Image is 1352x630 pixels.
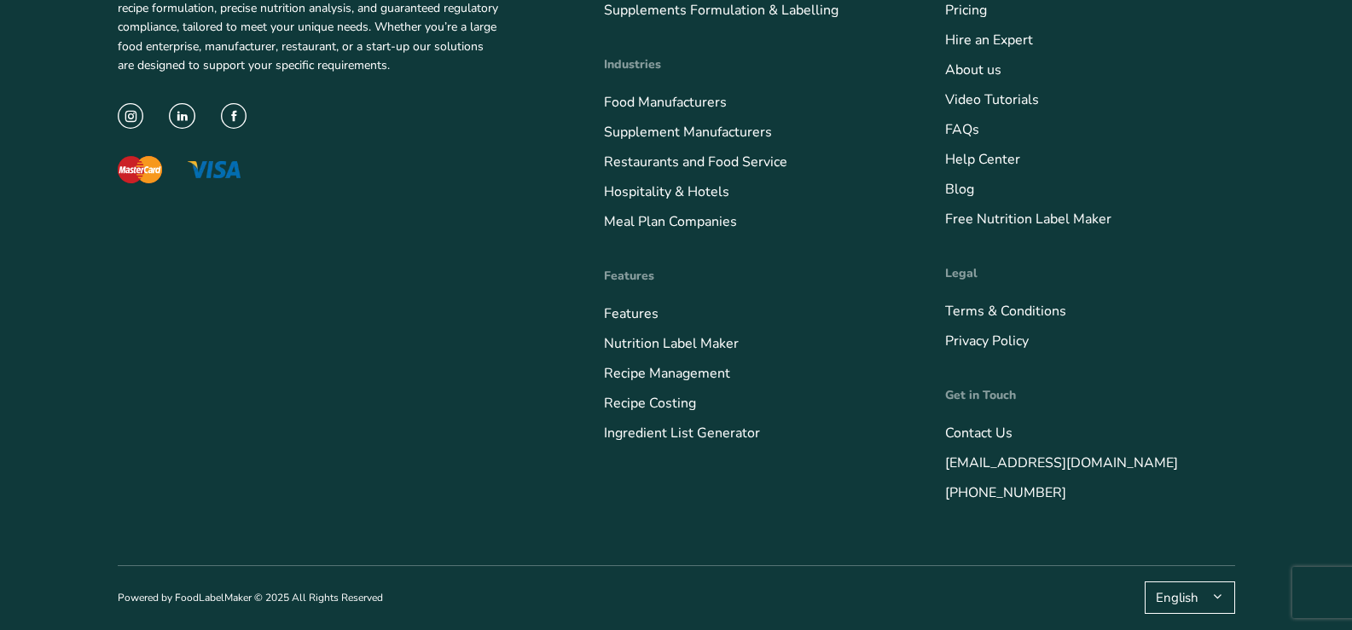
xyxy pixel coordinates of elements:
img: The Visa logo with blue letters and a yellow flick above the [188,161,241,178]
a: Blog [945,180,974,199]
a: Ingredient List Generator [604,424,760,442]
a: Meal Plan Companies [604,212,737,231]
a: Supplement Manufacturers [604,123,772,142]
a: Recipe Management [604,364,730,383]
a: About us [945,61,1001,79]
a: Privacy Policy [945,332,1029,350]
button: English [1145,581,1235,614]
h4: Get in Touch [945,386,1235,404]
a: Help Center [945,150,1020,169]
a: Features [604,304,659,323]
h4: Industries [604,55,894,73]
h4: Features [604,267,894,285]
a: Hire an Expert [945,31,1033,49]
a: Recipe Costing [604,394,696,413]
a: Contact Us [945,424,1013,442]
a: [EMAIL_ADDRESS][DOMAIN_NAME] [945,454,1178,472]
a: Hospitality & Hotels [604,182,729,201]
a: Video Tutorials [945,90,1039,109]
a: Food Manufacturers [604,93,727,112]
a: Restaurants and Food Service [604,153,787,171]
a: [PHONE_NUMBER] [945,483,1066,502]
img: The Mastercard logo displaying a red circle saying [118,156,162,183]
p: Powered by FoodLabelMaker © 2025 All Rights Reserved [118,590,383,606]
img: instagram icon [118,103,144,130]
h4: Legal [945,264,1235,282]
a: Pricing [945,1,987,20]
a: FAQs [945,120,979,139]
a: Terms & Conditions [945,302,1066,321]
a: Supplements Formulation & Labelling [604,1,838,20]
a: Free Nutrition Label Maker [945,210,1111,228]
a: Nutrition Label Maker [604,334,739,353]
